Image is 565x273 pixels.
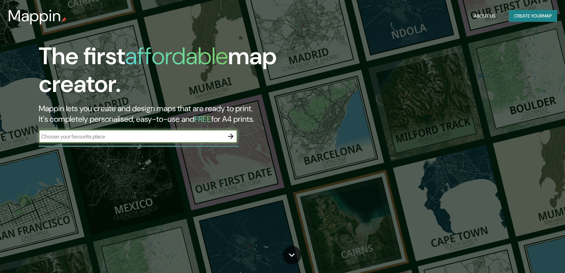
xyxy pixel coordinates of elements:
[194,114,211,124] h5: FREE
[125,41,228,71] h1: affordable
[39,133,224,140] input: Choose your favourite place
[39,103,321,124] h2: Mappin lets you create and design maps that are ready to print. It's completely personalised, eas...
[39,42,321,103] h1: The first map creator.
[61,17,67,23] img: mappin-pin
[509,10,557,22] button: Create yourmap
[471,10,498,22] button: About Us
[8,7,61,25] h3: Mappin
